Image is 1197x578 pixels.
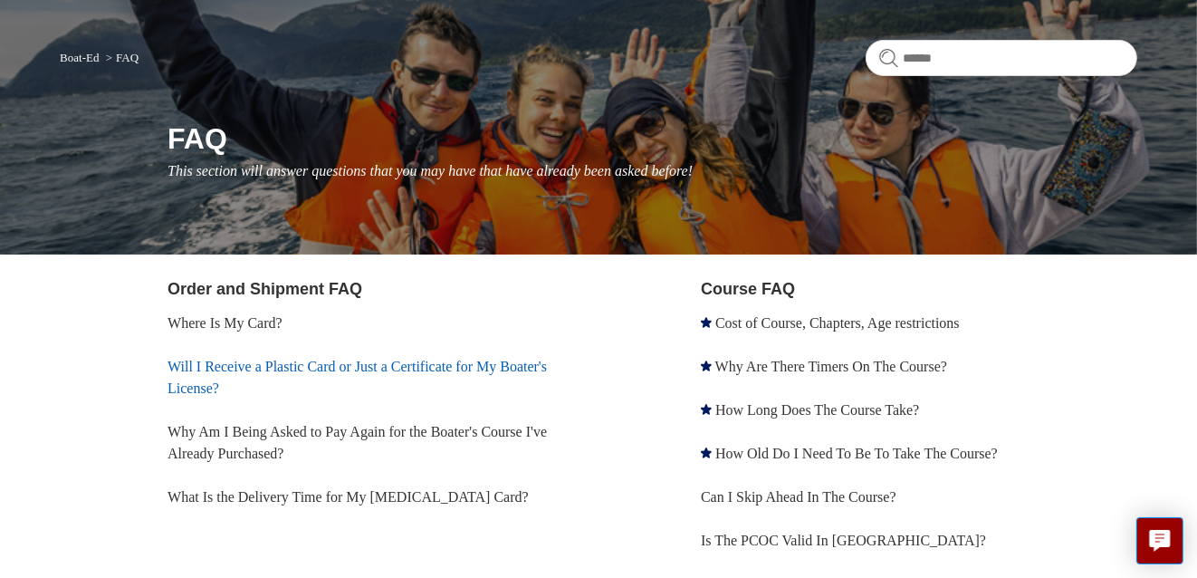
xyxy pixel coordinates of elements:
a: Cost of Course, Chapters, Age restrictions [715,315,960,331]
a: Why Am I Being Asked to Pay Again for the Boater's Course I've Already Purchased? [168,424,547,461]
svg: Promoted article [701,361,712,371]
li: Boat-Ed [60,51,102,64]
a: How Long Does The Course Take? [715,402,919,418]
a: Will I Receive a Plastic Card or Just a Certificate for My Boater's License? [168,359,547,396]
a: Why Are There Timers On The Course? [715,359,947,374]
button: Live chat [1136,517,1183,564]
li: FAQ [102,51,139,64]
input: Search [866,40,1137,76]
a: Can I Skip Ahead In The Course? [701,489,896,505]
a: Is The PCOC Valid In [GEOGRAPHIC_DATA]? [701,533,986,548]
svg: Promoted article [701,448,712,458]
p: This section will answer questions that you may have that have already been asked before! [168,160,1137,182]
a: Where Is My Card? [168,315,282,331]
a: How Old Do I Need To Be To Take The Course? [715,446,998,461]
a: Boat-Ed [60,51,99,64]
a: Course FAQ [701,280,795,298]
a: What Is the Delivery Time for My [MEDICAL_DATA] Card? [168,489,529,505]
svg: Promoted article [701,404,712,415]
a: Order and Shipment FAQ [168,280,362,298]
h1: FAQ [168,117,1137,160]
svg: Promoted article [701,317,712,328]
